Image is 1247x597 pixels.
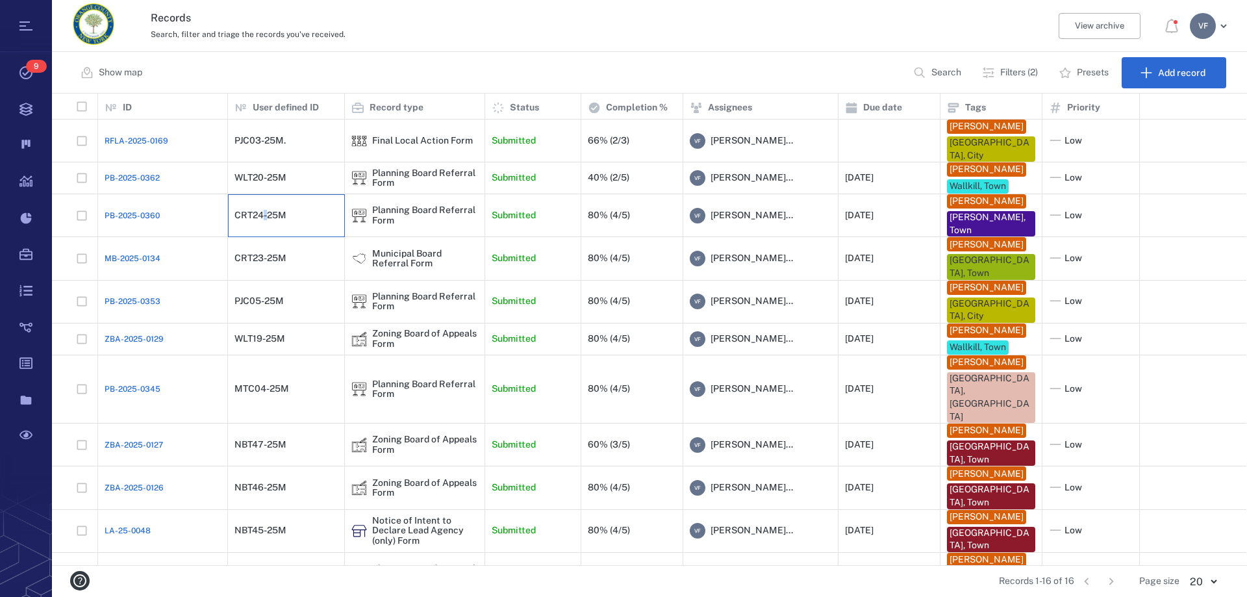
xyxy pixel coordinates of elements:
[1064,438,1082,451] span: Low
[105,333,164,345] a: ZBA-2025-0129
[950,527,1033,552] div: [GEOGRAPHIC_DATA], Town
[351,251,367,266] div: Municipal Board Referral Form
[1067,101,1100,114] p: Priority
[234,136,286,146] div: PJC03-25M.
[1190,13,1216,39] div: V F
[950,298,1033,323] div: [GEOGRAPHIC_DATA], City
[351,133,367,149] div: Final Local Action Form
[492,438,536,451] p: Submitted
[73,3,114,49] a: Go home
[974,57,1048,88] button: Filters (2)
[151,10,859,26] h3: Records
[965,101,986,114] p: Tags
[492,481,536,494] p: Submitted
[351,294,367,309] div: Planning Board Referral Form
[1139,575,1179,588] span: Page size
[351,480,367,496] img: icon Zoning Board of Appeals Form
[492,524,536,537] p: Submitted
[588,526,630,535] div: 80% (4/5)
[351,523,367,539] div: Notice of Intent to Declare Lead Agency (only) Form
[950,254,1033,279] div: [GEOGRAPHIC_DATA], Town
[1179,574,1226,589] div: 20
[123,101,132,114] p: ID
[351,437,367,453] div: Zoning Board of Appeals Form
[351,133,367,149] img: icon Final Local Action Form
[588,210,630,220] div: 80% (4/5)
[950,120,1024,133] div: [PERSON_NAME]
[1064,252,1082,265] span: Low
[105,525,151,537] span: LA-25-0048
[253,101,319,114] p: User defined ID
[351,208,367,223] div: Planning Board Referral Form
[711,481,793,494] span: [PERSON_NAME]...
[606,101,668,114] p: Completion %
[588,253,630,263] div: 80% (4/5)
[351,437,367,453] img: icon Zoning Board of Appeals Form
[372,516,478,546] div: Notice of Intent to Declare Lead Agency (only) Form
[105,439,163,451] a: ZBA-2025-0127
[65,566,95,596] button: help
[372,136,473,146] div: Final Local Action Form
[845,253,874,263] div: [DATE]
[234,526,286,535] div: NBT45-25M
[234,296,284,306] div: PJC05-25M
[1064,171,1082,184] span: Low
[931,66,961,79] p: Search
[950,281,1024,294] div: [PERSON_NAME]
[690,170,705,186] div: V F
[950,440,1033,466] div: [GEOGRAPHIC_DATA], Town
[492,333,536,346] p: Submitted
[950,468,1024,481] div: [PERSON_NAME]
[234,440,286,450] div: NBT47-25M
[351,331,367,347] div: Zoning Board of Appeals Form
[950,356,1024,369] div: [PERSON_NAME]
[950,180,1006,193] div: Wallkill, Town
[492,134,536,147] p: Submitted
[588,334,630,344] div: 80% (4/5)
[845,384,874,394] div: [DATE]
[950,483,1033,509] div: [GEOGRAPHIC_DATA], Town
[151,30,346,39] span: Search, filter and triage the records you've received.
[492,295,536,308] p: Submitted
[1190,13,1231,39] button: VF
[845,296,874,306] div: [DATE]
[950,372,1033,423] div: [GEOGRAPHIC_DATA], [GEOGRAPHIC_DATA]
[105,135,168,147] a: RFLA-2025-0169
[708,101,752,114] p: Assignees
[1064,134,1082,147] span: Low
[372,329,478,349] div: Zoning Board of Appeals Form
[588,384,630,394] div: 80% (4/5)
[690,251,705,266] div: V F
[1064,481,1082,494] span: Low
[105,172,160,184] a: PB-2025-0362
[351,251,367,266] img: icon Municipal Board Referral Form
[950,511,1024,524] div: [PERSON_NAME]
[26,60,47,73] span: 9
[950,238,1024,251] div: [PERSON_NAME]
[1077,66,1109,79] p: Presets
[711,295,793,308] span: [PERSON_NAME]...
[690,381,705,397] div: V F
[711,333,793,346] span: [PERSON_NAME]...
[105,383,160,395] a: PB-2025-0345
[492,383,536,396] p: Submitted
[1064,383,1082,396] span: Low
[690,480,705,496] div: V F
[863,101,902,114] p: Due date
[105,253,160,264] span: MB-2025-0134
[711,134,793,147] span: [PERSON_NAME]...
[950,136,1033,162] div: [GEOGRAPHIC_DATA], City
[492,209,536,222] p: Submitted
[99,66,142,79] p: Show map
[351,170,367,186] img: icon Planning Board Referral Form
[690,523,705,539] div: V F
[234,253,286,263] div: CRT23-25M
[1064,333,1082,346] span: Low
[845,483,874,492] div: [DATE]
[370,101,423,114] p: Record type
[711,209,793,222] span: [PERSON_NAME]...
[845,173,874,183] div: [DATE]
